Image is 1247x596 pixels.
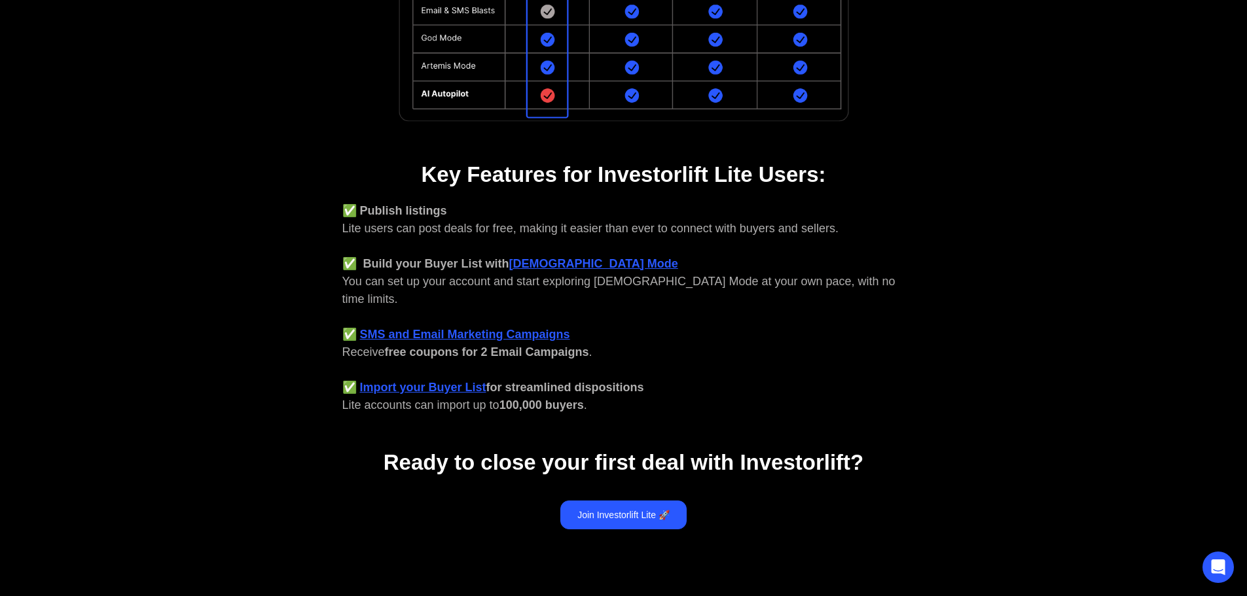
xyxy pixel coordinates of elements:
[342,328,357,341] strong: ✅
[385,345,589,359] strong: free coupons for 2 Email Campaigns
[342,204,447,217] strong: ✅ Publish listings
[342,257,509,270] strong: ✅ Build your Buyer List with
[560,500,687,529] a: Join Investorlift Lite 🚀
[509,257,678,270] a: [DEMOGRAPHIC_DATA] Mode
[342,381,357,394] strong: ✅
[360,328,570,341] a: SMS and Email Marketing Campaigns
[486,381,644,394] strong: for streamlined dispositions
[1202,552,1234,583] div: Open Intercom Messenger
[421,162,825,186] strong: Key Features for Investorlift Lite Users:
[499,398,584,412] strong: 100,000 buyers
[342,202,905,414] div: Lite users can post deals for free, making it easier than ever to connect with buyers and sellers...
[360,381,486,394] a: Import your Buyer List
[384,450,863,474] strong: Ready to close your first deal with Investorlift?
